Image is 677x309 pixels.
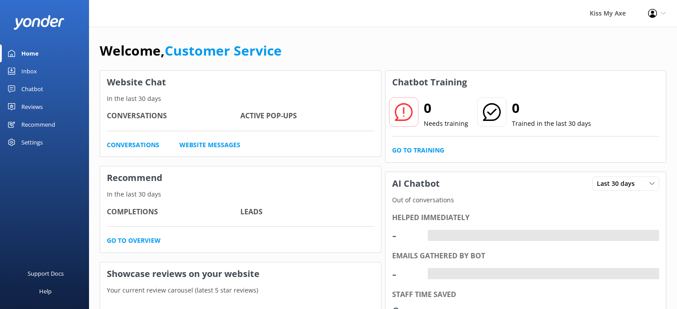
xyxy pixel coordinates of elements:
h1: Welcome, [100,40,282,61]
h3: AI Chatbot [385,172,446,195]
a: Go to Training [392,145,444,155]
div: Reviews [21,98,43,116]
div: Settings [21,133,43,151]
h4: Leads [240,206,374,218]
h4: Active Pop-ups [240,110,374,122]
h3: Chatbot Training [385,71,474,94]
span: Last 30 days [597,179,640,189]
h3: Showcase reviews on your website [100,262,381,285]
div: - [428,230,434,241]
div: - [392,263,419,285]
h2: 0 [512,97,591,119]
div: Help [39,282,52,300]
p: Your current review carousel (latest 5 star reviews) [100,285,381,295]
div: Helped immediately [392,212,660,224]
p: Trained in the last 30 days [512,119,591,128]
h3: Website Chat [100,71,381,94]
div: Home [21,44,39,62]
div: Staff time saved [392,289,660,301]
div: Emails gathered by bot [392,250,660,262]
img: yonder-white-logo.png [13,15,65,30]
a: Conversations [107,140,159,150]
p: In the last 30 days [100,189,381,199]
p: Out of conversations [385,195,666,205]
a: Website Messages [179,140,240,150]
div: Chatbot [21,80,43,98]
a: Go to overview [107,236,161,245]
div: - [428,268,434,280]
h3: Recommend [100,166,381,189]
h2: 0 [424,97,468,119]
div: - [392,225,419,246]
h4: Completions [107,206,240,218]
div: Support Docs [28,265,64,282]
p: Needs training [424,119,468,128]
p: In the last 30 days [100,94,381,104]
div: Recommend [21,116,55,133]
div: Inbox [21,62,37,80]
h4: Conversations [107,110,240,122]
a: Customer Service [165,41,282,60]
